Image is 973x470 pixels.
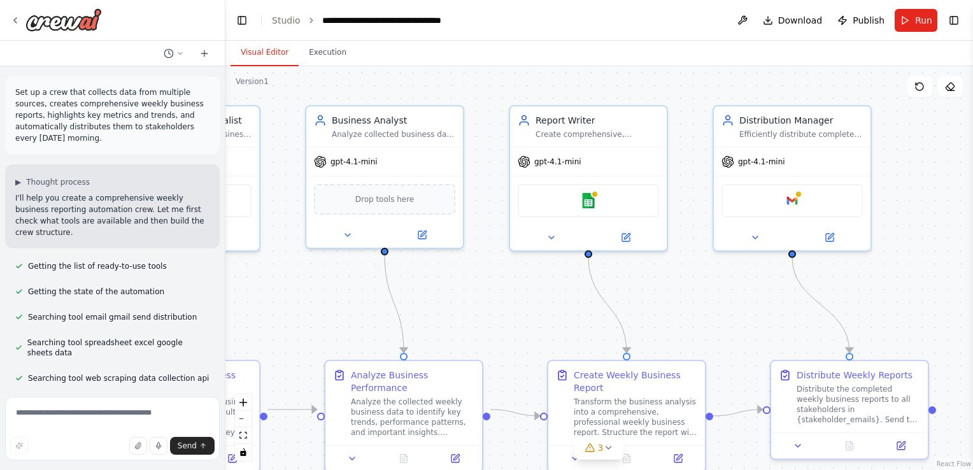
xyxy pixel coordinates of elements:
[793,230,865,245] button: Open in side panel
[235,444,252,460] button: toggle interactivity
[235,394,252,460] div: React Flow controls
[299,39,357,66] button: Execution
[210,451,254,466] button: Open in side panel
[272,14,441,27] nav: breadcrumb
[785,193,800,208] img: Google gmail
[159,46,189,61] button: Switch to previous chat
[178,441,197,451] span: Send
[332,114,455,127] div: Business Analyst
[386,227,458,243] button: Open in side panel
[28,287,164,297] span: Getting the state of the automation
[15,192,210,238] p: I'll help you create a comprehensive weekly business reporting automation crew. Let me first chec...
[129,437,147,455] button: Upload files
[509,105,668,252] div: Report WriterCreate comprehensive, professional weekly business reports that clearly communicate ...
[823,438,877,453] button: No output available
[27,338,210,358] span: Searching tool spreadsheet excel google sheets data
[28,312,197,322] span: Searching tool email gmail send distribution
[26,177,90,187] span: Thought process
[355,193,415,206] span: Drop tools here
[590,230,662,245] button: Open in side panel
[879,438,923,453] button: Open in side panel
[945,11,963,29] button: Show right sidebar
[378,254,410,352] g: Edge from dbd258f1-13d7-4027-be12-c7e3bd992bf3 to 41a9511e-8097-495b-a40e-420da0190438
[574,369,697,394] div: Create Weekly Business Report
[235,394,252,411] button: zoom in
[490,403,539,422] g: Edge from 41a9511e-8097-495b-a40e-420da0190438 to 100e1b6c-5aae-40c4-8bf3-9668cc813bbb
[377,451,431,466] button: No output available
[575,436,624,460] button: 3
[738,157,785,167] span: gpt-4.1-mini
[937,460,971,467] a: React Flow attribution
[236,76,269,87] div: Version 1
[15,177,21,187] span: ▶
[233,11,251,29] button: Hide left sidebar
[272,15,301,25] a: Studio
[15,87,210,144] p: Set up a crew that collects data from multiple sources, creates comprehensive weekly business rep...
[267,403,316,416] g: Edge from dc133d5f-69e5-469f-a7d9-77a4a7bc7e4a to 41a9511e-8097-495b-a40e-420da0190438
[28,373,209,383] span: Searching tool web scraping data collection api
[25,8,102,31] img: Logo
[739,114,863,127] div: Distribution Manager
[713,105,872,252] div: Distribution ManagerEfficiently distribute completed weekly business reports to all relevant stak...
[600,451,654,466] button: No output available
[351,397,474,438] div: Analyze the collected weekly business data to identify key trends, performance patterns, and impo...
[536,129,659,139] div: Create comprehensive, professional weekly business reports that clearly communicate key metrics, ...
[351,369,474,394] div: Analyze Business Performance
[231,39,299,66] button: Visual Editor
[797,384,920,425] div: Distribute the completed weekly business reports to all stakeholders in {stakeholder_emails}. Sen...
[433,451,477,466] button: Open in side panel
[739,129,863,139] div: Efficiently distribute completed weekly business reports to all relevant stakeholders via email, ...
[10,437,28,455] button: Improve this prompt
[797,369,913,381] div: Distribute Weekly Reports
[235,427,252,444] button: fit view
[770,360,929,460] div: Distribute Weekly ReportsDistribute the completed weekly business reports to all stakeholders in ...
[194,46,215,61] button: Start a new chat
[536,114,659,127] div: Report Writer
[598,441,604,454] span: 3
[330,157,378,167] span: gpt-4.1-mini
[915,14,932,27] span: Run
[170,437,215,455] button: Send
[15,177,90,187] button: ▶Thought process
[28,261,167,271] span: Getting the list of ready-to-use tools
[778,14,823,27] span: Download
[581,193,596,208] img: Google sheets
[853,14,884,27] span: Publish
[305,105,464,249] div: Business AnalystAnalyze collected business data to identify key metrics, trends, and insights for...
[150,437,167,455] button: Click to speak your automation idea
[574,397,697,438] div: Transform the business analysis into a comprehensive, professional weekly business report. Struct...
[235,411,252,427] button: zoom out
[713,403,762,422] g: Edge from 100e1b6c-5aae-40c4-8bf3-9668cc813bbb to a230a73c-97a8-4d3b-9fc7-f40026aa7129
[832,9,890,32] button: Publish
[582,257,633,352] g: Edge from c81bff30-69dc-4ea2-9d8c-23c0779c1d1b to 100e1b6c-5aae-40c4-8bf3-9668cc813bbb
[758,9,828,32] button: Download
[656,451,700,466] button: Open in side panel
[786,257,856,352] g: Edge from 1e9d79cc-5ddc-4cd3-8606-3d3375cf89b6 to a230a73c-97a8-4d3b-9fc7-f40026aa7129
[895,9,937,32] button: Run
[534,157,581,167] span: gpt-4.1-mini
[332,129,455,139] div: Analyze collected business data to identify key metrics, trends, and insights for {business_domai...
